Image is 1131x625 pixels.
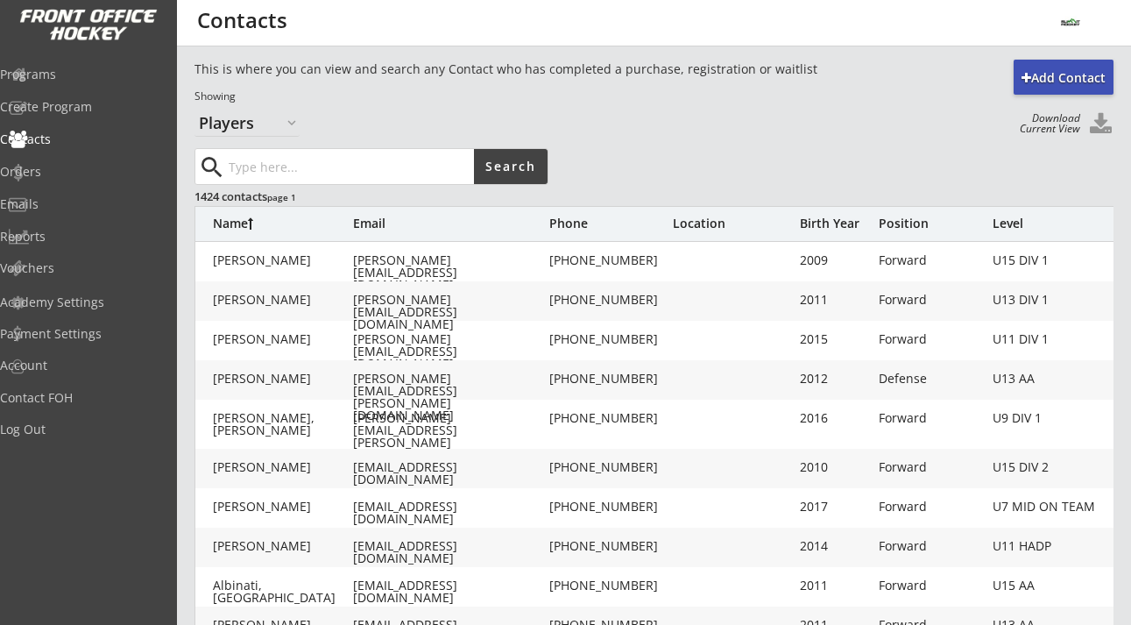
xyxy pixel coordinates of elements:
[549,217,672,230] div: Phone
[993,254,1098,266] div: U15 DIV 1
[800,217,870,230] div: Birth Year
[879,333,984,345] div: Forward
[993,294,1098,306] div: U13 DIV 1
[353,294,546,330] div: [PERSON_NAME][EMAIL_ADDRESS][DOMAIN_NAME]
[800,412,870,424] div: 2016
[879,373,984,385] div: Defense
[1014,69,1113,87] div: Add Contact
[213,373,353,385] div: [PERSON_NAME]
[879,461,984,473] div: Forward
[993,333,1098,345] div: U11 DIV 1
[549,540,672,552] div: [PHONE_NUMBER]
[213,501,353,513] div: [PERSON_NAME]
[353,373,546,422] div: [PERSON_NAME][EMAIL_ADDRESS][PERSON_NAME][DOMAIN_NAME]
[213,540,353,552] div: [PERSON_NAME]
[549,373,672,385] div: [PHONE_NUMBER]
[353,217,546,230] div: Email
[800,579,870,592] div: 2011
[213,412,353,437] div: [PERSON_NAME], [PERSON_NAME]
[194,60,932,78] div: This is where you can view and search any Contact who has completed a purchase, registration or w...
[1087,113,1113,137] button: Click to download all Contacts. Your browser settings may try to block it, check your security se...
[213,294,353,306] div: [PERSON_NAME]
[549,333,672,345] div: [PHONE_NUMBER]
[549,254,672,266] div: [PHONE_NUMBER]
[800,501,870,513] div: 2017
[194,188,546,204] div: 1424 contacts
[993,579,1098,592] div: U15 AA
[353,501,546,525] div: [EMAIL_ADDRESS][DOMAIN_NAME]
[213,579,353,604] div: Albinati, [GEOGRAPHIC_DATA]
[353,254,546,291] div: [PERSON_NAME][EMAIL_ADDRESS][DOMAIN_NAME]
[353,579,546,604] div: [EMAIL_ADDRESS][DOMAIN_NAME]
[474,149,548,184] button: Search
[549,461,672,473] div: [PHONE_NUMBER]
[800,540,870,552] div: 2014
[800,461,870,473] div: 2010
[213,254,353,266] div: [PERSON_NAME]
[673,217,795,230] div: Location
[800,294,870,306] div: 2011
[993,540,1098,552] div: U11 HADP
[879,294,984,306] div: Forward
[879,540,984,552] div: Forward
[993,412,1098,424] div: U9 DIV 1
[194,89,932,104] div: Showing
[800,373,870,385] div: 2012
[213,461,353,473] div: [PERSON_NAME]
[549,294,672,306] div: [PHONE_NUMBER]
[549,579,672,592] div: [PHONE_NUMBER]
[879,579,984,592] div: Forward
[1011,113,1080,134] div: Download Current View
[353,461,546,486] div: [EMAIL_ADDRESS][DOMAIN_NAME]
[197,153,226,181] button: search
[549,412,672,424] div: [PHONE_NUMBER]
[549,501,672,513] div: [PHONE_NUMBER]
[879,217,984,230] div: Position
[993,373,1098,385] div: U13 AA
[353,333,546,370] div: [PERSON_NAME][EMAIL_ADDRESS][DOMAIN_NAME]
[800,254,870,266] div: 2009
[225,149,474,184] input: Type here...
[879,501,984,513] div: Forward
[879,412,984,424] div: Forward
[993,501,1098,513] div: U7 MID ON TEAM
[213,333,353,345] div: [PERSON_NAME]
[353,412,546,461] div: [PERSON_NAME][EMAIL_ADDRESS][PERSON_NAME][DOMAIN_NAME]
[800,333,870,345] div: 2015
[993,461,1098,473] div: U15 DIV 2
[353,540,546,565] div: [EMAIL_ADDRESS][DOMAIN_NAME]
[993,217,1098,230] div: Level
[879,254,984,266] div: Forward
[267,191,296,203] font: page 1
[213,217,353,230] div: Name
